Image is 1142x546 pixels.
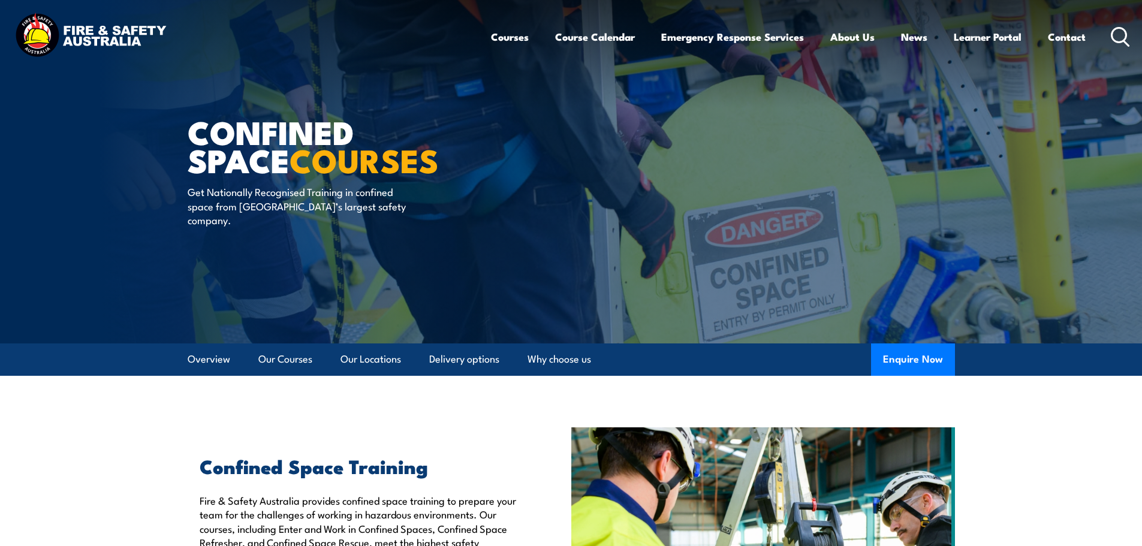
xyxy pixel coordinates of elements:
[661,21,804,53] a: Emergency Response Services
[188,117,484,173] h1: Confined Space
[901,21,927,53] a: News
[341,343,401,375] a: Our Locations
[188,343,230,375] a: Overview
[258,343,312,375] a: Our Courses
[871,343,955,376] button: Enquire Now
[830,21,875,53] a: About Us
[429,343,499,375] a: Delivery options
[1048,21,1086,53] a: Contact
[188,185,406,227] p: Get Nationally Recognised Training in confined space from [GEOGRAPHIC_DATA]’s largest safety comp...
[491,21,529,53] a: Courses
[555,21,635,53] a: Course Calendar
[528,343,591,375] a: Why choose us
[200,457,516,474] h2: Confined Space Training
[290,134,439,184] strong: COURSES
[954,21,1022,53] a: Learner Portal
